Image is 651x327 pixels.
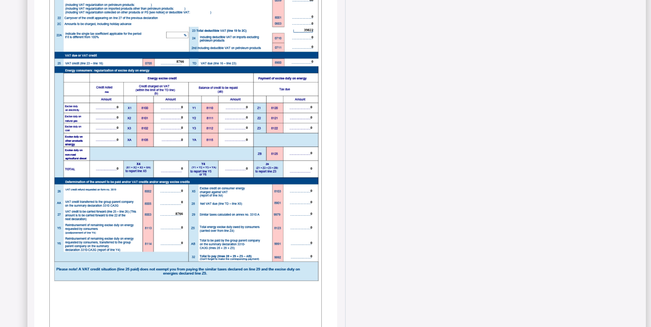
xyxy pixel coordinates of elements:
span: 0 [181,200,183,204]
span: 0 [117,125,119,130]
b: 0 [310,211,312,216]
span: 0 [117,137,119,142]
span: 0 [181,125,183,130]
span: 0 [181,241,183,245]
b: 0 [181,166,183,170]
span: 0 [181,189,183,193]
span: 0 [311,21,313,25]
span: 0 [310,241,312,245]
span: 0 [181,105,183,109]
span: 0 [117,115,119,119]
b: 0 [311,59,313,63]
span: 0 [310,225,312,229]
span: 0 [181,225,183,229]
span: 0 [310,105,312,109]
b: 0 [117,166,119,170]
span: 0 [246,125,248,130]
span: 0 [181,137,183,142]
span: 8766 [175,211,183,216]
span: 0 [246,115,248,119]
b: 39822 [304,28,313,32]
b: 0 [310,200,312,204]
span: 0 [310,115,312,119]
span: 0 [246,105,248,109]
span: 0 [117,105,119,109]
span: 0 [311,35,313,39]
b: 0 [310,166,312,170]
span: 0 [310,151,312,155]
b: 8766 [176,59,184,63]
span: 0 [181,115,183,119]
span: 0 [310,125,312,130]
span: 0 [311,14,313,19]
b: 0 [310,254,312,258]
span: 0 [310,189,312,193]
span: 0 [246,137,248,142]
b: 0 [246,166,248,170]
span: 0 [311,45,313,49]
